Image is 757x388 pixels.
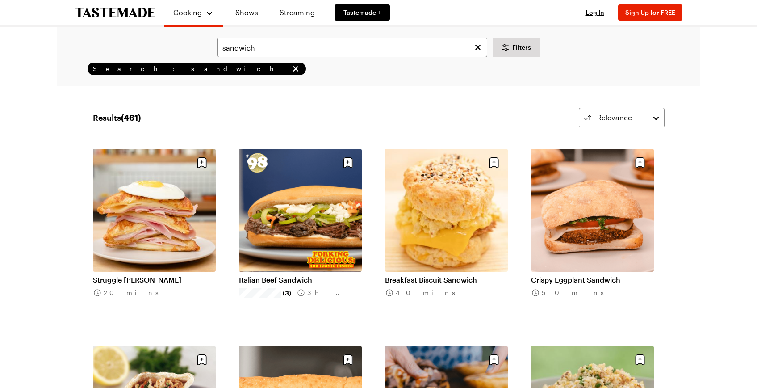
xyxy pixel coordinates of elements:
[93,275,216,284] a: Struggle [PERSON_NAME]
[597,112,632,123] span: Relevance
[512,43,531,52] span: Filters
[493,38,540,57] button: Desktop filters
[473,42,483,52] button: Clear search
[485,351,502,368] button: Save recipe
[339,351,356,368] button: Save recipe
[335,4,390,21] a: Tastemade +
[343,8,381,17] span: Tastemade +
[121,113,141,122] span: ( 461 )
[239,275,362,284] a: Italian Beef Sandwich
[625,8,675,16] span: Sign Up for FREE
[193,154,210,171] button: Save recipe
[339,154,356,171] button: Save recipe
[217,38,487,57] input: Search for a Recipe
[193,351,210,368] button: Save recipe
[93,65,289,73] span: Search: sandwich
[579,108,665,127] button: Relevance
[577,8,613,17] button: Log In
[291,64,301,74] button: remove Search: sandwich
[173,4,214,21] button: Cooking
[93,111,141,124] span: Results
[531,275,654,284] a: Crispy Eggplant Sandwich
[485,154,502,171] button: Save recipe
[618,4,682,21] button: Sign Up for FREE
[632,351,648,368] button: Save recipe
[632,154,648,171] button: Save recipe
[75,8,155,18] a: To Tastemade Home Page
[385,275,508,284] a: Breakfast Biscuit Sandwich
[586,8,604,16] span: Log In
[173,8,202,17] span: Cooking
